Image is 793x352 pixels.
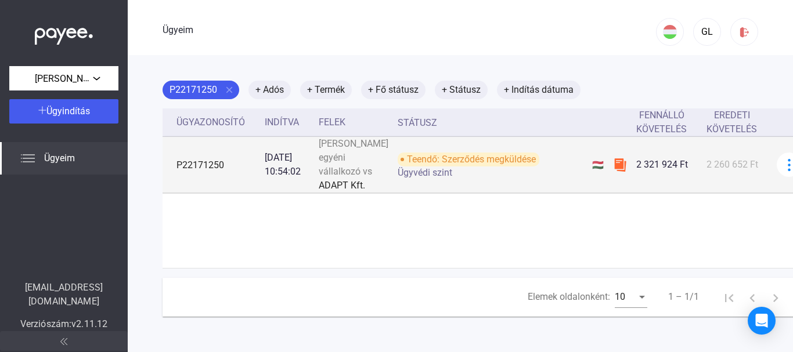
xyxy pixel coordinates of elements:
font: + Adós [255,84,284,95]
font: Teendő: Szerződés megküldése [407,154,536,165]
div: Fennálló követelés [636,108,697,136]
font: Ügyvédi szint [398,167,452,178]
img: szamlazzhu-mini [613,158,627,172]
button: kijelentkezés-piros [730,18,758,46]
img: white-payee-white-dot.svg [35,21,93,45]
font: + Státusz [442,84,481,95]
font: P22171250 [170,84,217,95]
button: [PERSON_NAME] egyéni vállalkozó [9,66,118,90]
font: 1 – 1/1 [668,291,699,302]
img: list.svg [21,151,35,165]
font: GL [701,26,713,37]
div: Felek [319,115,388,129]
img: kijelentkezés-piros [738,26,751,38]
button: Ügyindítás [9,99,118,124]
font: Elemek oldalonként: [528,291,610,302]
font: Ügyazonosító [176,117,245,128]
font: 🇭🇺 [592,159,604,170]
font: [EMAIL_ADDRESS][DOMAIN_NAME] [25,282,103,307]
div: Intercom Messenger megnyitása [748,307,776,335]
font: Indítva [265,117,299,128]
button: Előző oldal [741,285,764,309]
font: 2 321 924 Ft [636,159,688,170]
font: ADAPT Kft. [319,180,365,191]
font: [PERSON_NAME] egyéni vállalkozó vs [319,138,388,177]
div: Ügyazonosító [176,115,255,129]
font: Státusz [398,117,437,128]
img: arrow-double-left-grey.svg [60,338,67,345]
font: 2 260 652 Ft [707,159,758,170]
font: + Indítás dátuma [504,84,574,95]
img: HU [663,25,677,39]
font: + Termék [307,84,345,95]
mat-icon: close [224,85,235,95]
font: v2.11.12 [71,318,107,329]
button: GL [693,18,721,46]
img: plus-white.svg [38,106,46,114]
font: P22171250 [176,159,224,170]
font: Ügyeim [163,24,193,35]
font: [PERSON_NAME] egyéni vállalkozó [35,72,178,84]
button: HU [656,18,684,46]
font: Fennálló követelés [636,110,687,135]
div: Eredeti követelés [707,108,767,136]
button: Következő oldal [764,285,787,309]
button: Első oldal [718,285,741,309]
font: [DATE] 10:54:02 [265,152,301,177]
font: Ügyindítás [46,106,90,117]
font: Ügyeim [44,153,75,164]
font: + Fő státusz [368,84,419,95]
font: Eredeti követelés [707,110,757,135]
font: Felek [319,117,345,128]
div: Indítva [265,115,309,129]
font: Verziószám: [20,318,71,329]
font: 10 [615,291,625,302]
mat-select: Elemek oldalonként: [615,290,647,304]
